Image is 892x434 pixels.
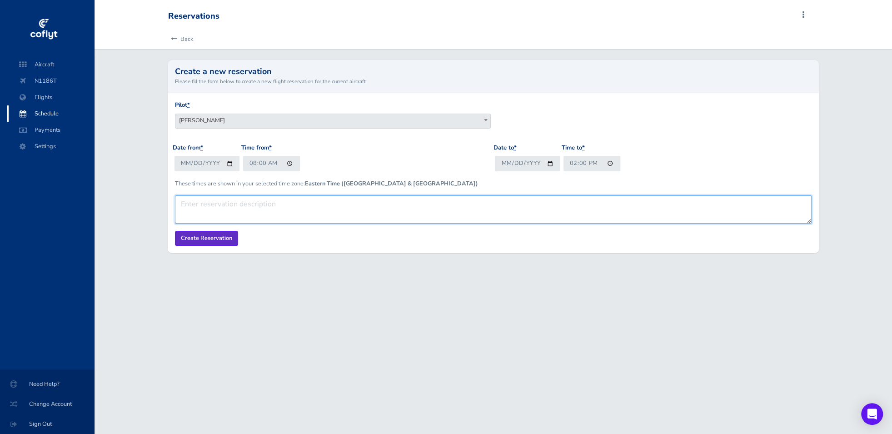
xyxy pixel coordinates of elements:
label: Pilot [175,100,190,110]
label: Date to [493,143,516,153]
abbr: required [582,144,585,152]
div: Reservations [168,11,219,21]
abbr: required [269,144,272,152]
h2: Create a new reservation [175,67,812,75]
span: Sign Out [11,416,84,432]
small: Please fill the form below to create a new flight reservation for the current aircraft [175,77,812,85]
span: Need Help? [11,376,84,392]
label: Time from [241,143,272,153]
span: Flights [16,89,85,105]
span: Schedule [16,105,85,122]
div: Open Intercom Messenger [861,403,883,425]
abbr: required [513,144,516,152]
label: Time to [562,143,585,153]
img: coflyt logo [29,16,59,43]
p: These times are shown in your selected time zone: [175,179,812,188]
input: Create Reservation [175,231,238,246]
span: Aircraft [16,56,85,73]
span: Jeffrey Clark [175,114,491,129]
span: N1186T [16,73,85,89]
abbr: required [200,144,203,152]
abbr: required [187,101,190,109]
a: Back [168,29,193,49]
label: Date from [173,143,203,153]
b: Eastern Time ([GEOGRAPHIC_DATA] & [GEOGRAPHIC_DATA]) [305,180,478,188]
span: Payments [16,122,85,138]
span: Settings [16,138,85,155]
span: Jeffrey Clark [175,114,490,127]
span: Change Account [11,396,84,412]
